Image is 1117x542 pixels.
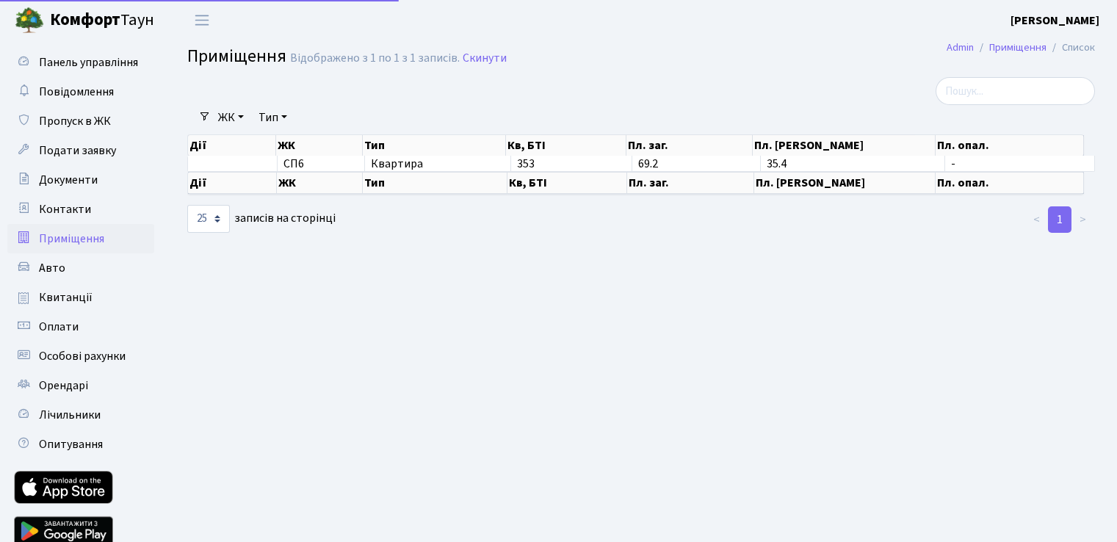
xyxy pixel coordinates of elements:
[50,8,154,33] span: Таун
[989,40,1046,55] a: Приміщення
[638,156,658,172] span: 69.2
[187,205,336,233] label: записів на сторінці
[517,156,535,172] span: 353
[371,158,505,170] span: Квартира
[7,312,154,342] a: Оплати
[276,135,362,156] th: ЖК
[7,224,154,253] a: Приміщення
[39,436,103,452] span: Опитування
[626,135,753,156] th: Пл. заг.
[767,156,787,172] span: 35.4
[1048,206,1071,233] a: 1
[39,113,111,129] span: Пропуск в ЖК
[290,51,460,65] div: Відображено з 1 по 1 з 1 записів.
[627,172,754,194] th: Пл. заг.
[50,8,120,32] b: Комфорт
[7,48,154,77] a: Панель управління
[363,135,507,156] th: Тип
[39,377,88,394] span: Орендарі
[187,43,286,69] span: Приміщення
[506,135,626,156] th: Кв, БТІ
[7,283,154,312] a: Квитанції
[39,231,104,247] span: Приміщення
[1011,12,1099,29] a: [PERSON_NAME]
[7,253,154,283] a: Авто
[925,32,1117,63] nav: breadcrumb
[187,205,230,233] select: записів на сторінці
[754,172,936,194] th: Пл. [PERSON_NAME]
[283,158,358,170] span: СП6
[7,165,154,195] a: Документи
[39,172,98,188] span: Документи
[15,6,44,35] img: logo.png
[7,430,154,459] a: Опитування
[363,172,507,194] th: Тип
[7,136,154,165] a: Подати заявку
[947,40,974,55] a: Admin
[39,407,101,423] span: Лічильники
[936,77,1095,105] input: Пошук...
[39,348,126,364] span: Особові рахунки
[1046,40,1095,56] li: Список
[7,400,154,430] a: Лічильники
[39,54,138,71] span: Панель управління
[39,260,65,276] span: Авто
[188,172,277,194] th: Дії
[184,8,220,32] button: Переключити навігацію
[212,105,250,130] a: ЖК
[463,51,507,65] a: Скинути
[39,201,91,217] span: Контакти
[936,172,1083,194] th: Пл. опал.
[39,289,93,306] span: Квитанції
[277,172,364,194] th: ЖК
[7,342,154,371] a: Особові рахунки
[7,371,154,400] a: Орендарі
[7,77,154,106] a: Повідомлення
[951,156,955,172] span: -
[753,135,936,156] th: Пл. [PERSON_NAME]
[39,319,79,335] span: Оплати
[936,135,1083,156] th: Пл. опал.
[39,84,114,100] span: Повідомлення
[7,195,154,224] a: Контакти
[253,105,293,130] a: Тип
[39,142,116,159] span: Подати заявку
[507,172,627,194] th: Кв, БТІ
[7,106,154,136] a: Пропуск в ЖК
[188,135,276,156] th: Дії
